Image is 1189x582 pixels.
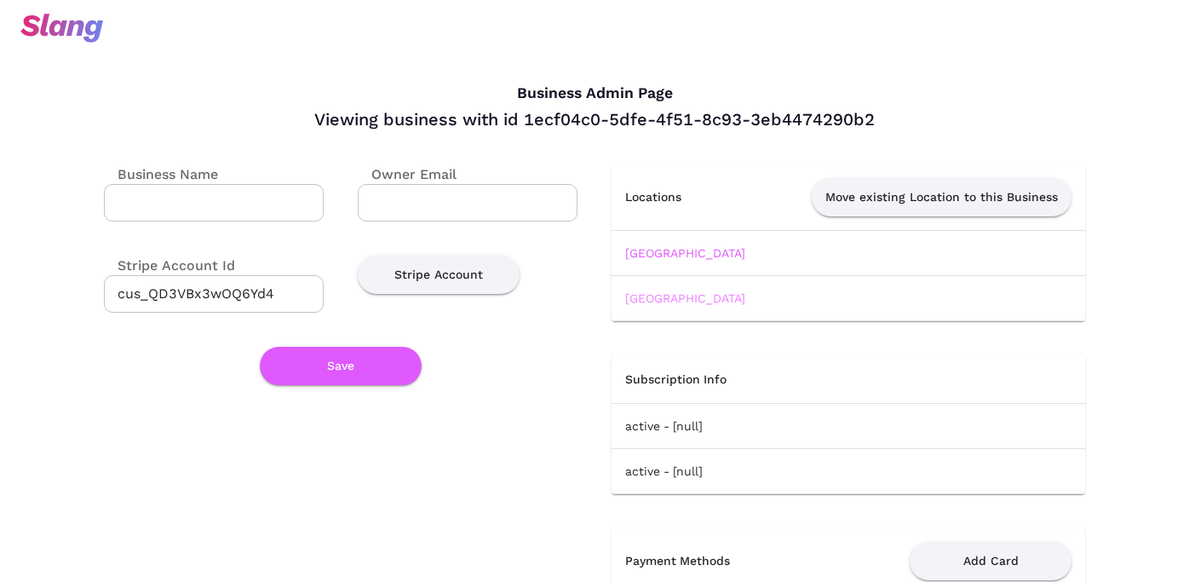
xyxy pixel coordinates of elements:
[260,347,422,385] button: Save
[812,178,1071,216] button: Move existing Location to this Business
[104,108,1085,130] div: Viewing business with id 1ecf04c0-5dfe-4f51-8c93-3eb4474290b2
[612,403,1085,448] td: active - [null]
[104,256,235,275] label: Stripe Account Id
[625,246,745,260] a: [GEOGRAPHIC_DATA]
[910,542,1071,580] button: Add Card
[612,355,1085,404] th: Subscription Info
[625,291,745,305] a: [GEOGRAPHIC_DATA]
[358,256,520,294] button: Stripe Account
[104,84,1085,103] h4: Business Admin Page
[20,14,103,43] img: svg+xml;base64,PHN2ZyB3aWR0aD0iOTciIGhlaWdodD0iMzQiIHZpZXdCb3g9IjAgMCA5NyAzNCIgZmlsbD0ibm9uZSIgeG...
[358,164,457,184] label: Owner Email
[612,164,718,231] th: Locations
[910,553,1071,567] a: Add Card
[358,268,520,279] a: Stripe Account
[104,164,218,184] label: Business Name
[612,448,1085,493] td: active - [null]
